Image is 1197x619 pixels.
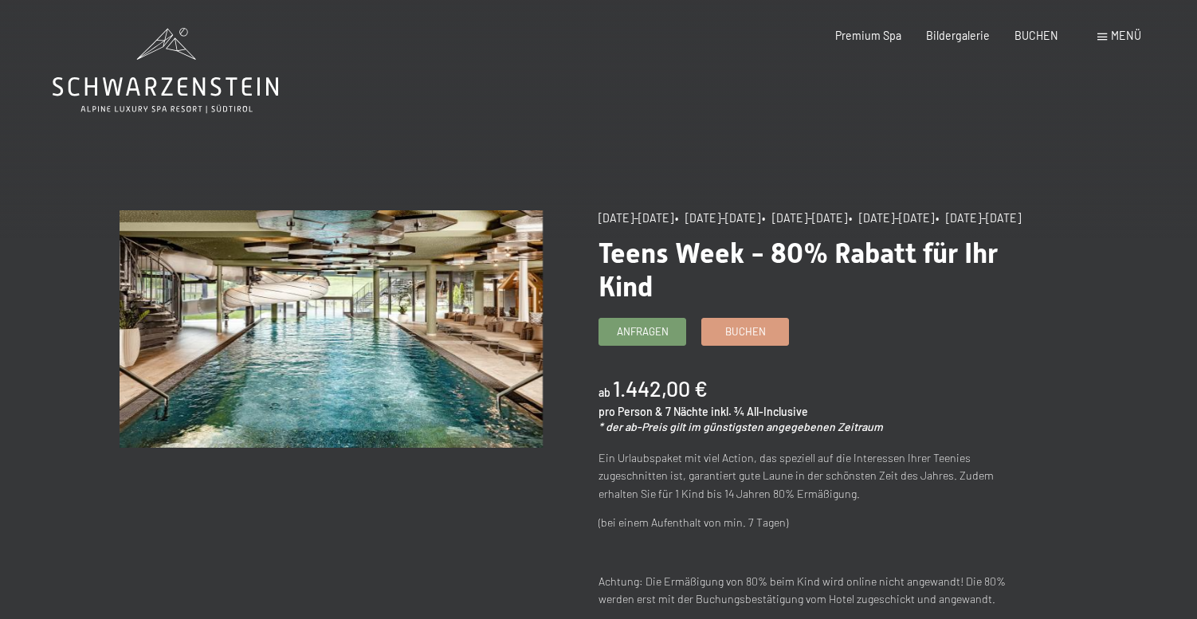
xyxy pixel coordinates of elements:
span: • [DATE]–[DATE] [936,211,1021,225]
a: Buchen [702,319,788,345]
p: (bei einem Aufenthalt von min. 7 Tagen) [598,514,1021,532]
span: Buchen [725,324,766,339]
span: Anfragen [617,324,669,339]
span: inkl. ¾ All-Inclusive [711,405,808,418]
span: Menü [1111,29,1141,42]
p: Achtung: Die Ermäßigung von 80% beim Kind wird online nicht angewandt! Die 80% werden erst mit de... [598,573,1021,609]
span: • [DATE]–[DATE] [762,211,847,225]
a: Premium Spa [835,29,901,42]
span: [DATE]–[DATE] [598,211,673,225]
p: Ein Urlaubspaket mit viel Action, das speziell auf die Interessen Ihrer Teenies zugeschnitten ist... [598,449,1021,503]
b: 1.442,00 € [613,375,708,401]
span: • [DATE]–[DATE] [849,211,934,225]
span: • [DATE]–[DATE] [675,211,760,225]
span: ab [598,386,610,399]
span: Teens Week - 80% Rabatt für Ihr Kind [598,237,998,303]
a: Bildergalerie [926,29,990,42]
em: * der ab-Preis gilt im günstigsten angegebenen Zeitraum [598,420,883,433]
a: Anfragen [599,319,685,345]
span: pro Person & [598,405,663,418]
img: Teens Week - 80% Rabatt für Ihr Kind [120,210,542,448]
span: 7 Nächte [665,405,708,418]
a: BUCHEN [1015,29,1058,42]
